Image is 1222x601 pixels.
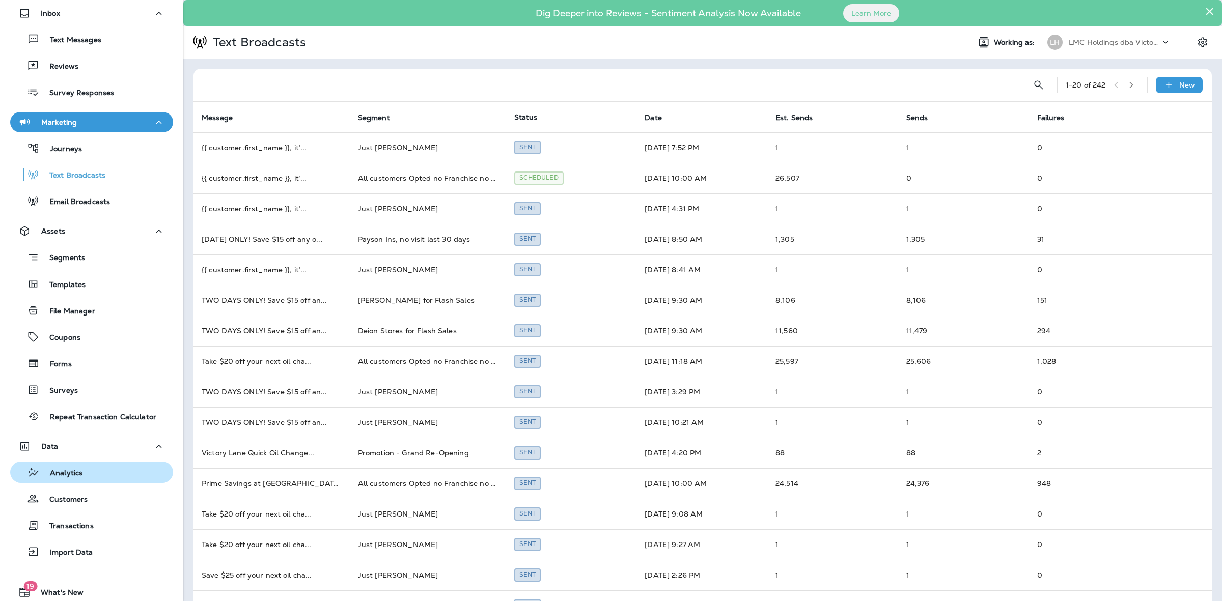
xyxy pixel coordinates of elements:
[350,438,506,468] td: Promotion - Grand Re-Opening
[1029,499,1160,529] td: 0
[514,141,541,154] div: Sent
[350,316,506,346] td: Deion Stores for Flash Sales
[40,548,93,558] p: Import Data
[514,324,541,337] div: Sent
[10,112,173,132] button: Marketing
[636,224,767,254] td: [DATE] 8:50 AM
[10,81,173,103] button: Survey Responses
[636,193,767,224] td: [DATE] 4:31 PM
[41,9,60,17] p: Inbox
[636,377,767,407] td: [DATE] 3:29 PM
[898,499,1029,529] td: 1
[10,488,173,509] button: Customers
[40,145,82,154] p: Journeys
[1179,81,1195,89] p: New
[1037,113,1078,122] span: Failures
[775,113,826,122] span: Est. Sends
[193,193,350,224] td: {{ customer.first_name }}, it’ ...
[39,280,86,290] p: Templates
[514,202,541,215] div: Sent
[514,233,541,245] div: Sent
[514,539,541,548] span: Created by Robert Wlasuk
[636,468,767,499] td: [DATE] 10:00 AM
[1029,193,1160,224] td: 0
[636,132,767,163] td: [DATE] 7:52 PM
[994,38,1037,47] span: Working as:
[193,316,350,346] td: TWO DAYS ONLY! Save $15 off an ...
[10,326,173,348] button: Coupons
[1029,438,1160,468] td: 2
[514,263,541,276] div: Sent
[10,379,173,400] button: Surveys
[10,246,173,268] button: Segments
[767,499,898,529] td: 1
[514,447,541,456] span: Created by Robert Wlasuk
[193,285,350,316] td: TWO DAYS ONLY! Save $15 off an ...
[193,529,350,560] td: Take $20 off your next oil cha ...
[358,113,403,122] span: Segment
[514,507,541,520] div: Sent
[1193,33,1212,51] button: Settings
[350,468,506,499] td: All customers Opted no Franchise no visit 1 month
[40,413,156,422] p: Repeat Transaction Calculator
[514,112,538,122] span: Status
[514,234,541,243] span: Created by Robert Wlasuk
[40,469,82,478] p: Analytics
[636,254,767,285] td: [DATE] 8:41 AM
[898,285,1029,316] td: 8,106
[350,285,506,316] td: [PERSON_NAME] for Flash Sales
[193,377,350,407] td: TWO DAYS ONLY! Save $15 off an ...
[767,285,898,316] td: 8,106
[193,132,350,163] td: {{ customer.first_name }}, it’ ...
[514,325,541,334] span: Created by Robert Wlasuk
[514,295,541,304] span: Created by Robert Wlasuk
[10,353,173,374] button: Forms
[636,407,767,438] td: [DATE] 10:21 AM
[898,377,1029,407] td: 1
[843,4,899,22] button: Learn More
[514,203,541,212] span: Created by Robert Wlasuk
[350,529,506,560] td: Just [PERSON_NAME]
[39,522,94,531] p: Transactions
[898,560,1029,590] td: 1
[10,137,173,159] button: Journeys
[898,438,1029,468] td: 88
[514,142,541,151] span: Created by Robert Wlasuk
[39,253,85,264] p: Segments
[1029,163,1160,193] td: 0
[350,224,506,254] td: Payson Ins, no visit last 30 days
[350,377,506,407] td: Just [PERSON_NAME]
[39,333,80,343] p: Coupons
[514,538,541,551] div: Sent
[10,164,173,185] button: Text Broadcasts
[898,163,1029,193] td: 0
[636,438,767,468] td: [DATE] 4:20 PM
[209,35,306,50] p: Text Broadcasts
[1029,560,1160,590] td: 0
[1029,468,1160,499] td: 948
[514,356,541,365] span: Created by Robert Wlasuk
[636,346,767,377] td: [DATE] 11:18 AM
[636,285,767,316] td: [DATE] 9:30 AM
[350,193,506,224] td: Just [PERSON_NAME]
[514,355,541,367] div: Sent
[514,417,541,426] span: Created by Robert Wlasuk
[1029,346,1160,377] td: 1,028
[1029,407,1160,438] td: 0
[10,55,173,76] button: Reviews
[775,113,813,122] span: Est. Sends
[1029,377,1160,407] td: 0
[10,28,173,50] button: Text Messages
[350,163,506,193] td: All customers Opted no Franchise no visit 1 month
[193,407,350,438] td: TWO DAYS ONLY! Save $15 off an ...
[1205,3,1214,19] button: Close
[39,307,95,317] p: File Manager
[506,12,830,15] p: Dig Deeper into Reviews - Sentiment Analysis Now Available
[40,360,72,369] p: Forms
[767,224,898,254] td: 1,305
[193,560,350,590] td: Save $25 off your next oil cha ...
[645,113,675,122] span: Date
[767,254,898,285] td: 1
[10,300,173,321] button: File Manager
[898,468,1029,499] td: 24,376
